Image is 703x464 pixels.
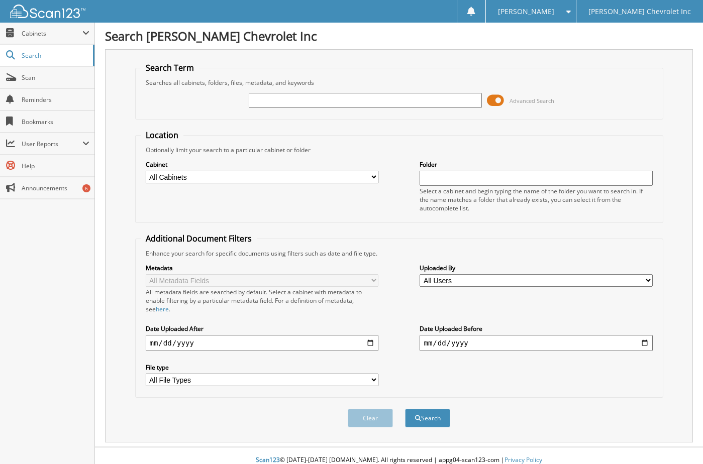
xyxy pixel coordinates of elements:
[156,305,169,313] a: here
[22,162,89,170] span: Help
[141,62,199,73] legend: Search Term
[588,9,691,15] span: [PERSON_NAME] Chevrolet Inc
[141,146,658,154] div: Optionally limit your search to a particular cabinet or folder
[146,335,378,351] input: start
[420,264,652,272] label: Uploaded By
[105,28,693,44] h1: Search [PERSON_NAME] Chevrolet Inc
[420,324,652,333] label: Date Uploaded Before
[256,455,280,464] span: Scan123
[405,409,450,427] button: Search
[22,118,89,126] span: Bookmarks
[146,264,378,272] label: Metadata
[141,78,658,87] div: Searches all cabinets, folders, files, metadata, and keywords
[82,184,90,192] div: 6
[141,249,658,258] div: Enhance your search for specific documents using filters such as date and file type.
[146,288,378,313] div: All metadata fields are searched by default. Select a cabinet with metadata to enable filtering b...
[141,130,183,141] legend: Location
[146,363,378,372] label: File type
[510,97,554,104] span: Advanced Search
[420,187,652,212] div: Select a cabinet and begin typing the name of the folder you want to search in. If the name match...
[22,95,89,104] span: Reminders
[348,409,393,427] button: Clear
[420,160,652,169] label: Folder
[10,5,85,18] img: scan123-logo-white.svg
[498,9,554,15] span: [PERSON_NAME]
[146,160,378,169] label: Cabinet
[22,29,82,38] span: Cabinets
[22,51,88,60] span: Search
[22,184,89,192] span: Announcements
[420,335,652,351] input: end
[141,233,257,244] legend: Additional Document Filters
[505,455,542,464] a: Privacy Policy
[22,73,89,82] span: Scan
[22,140,82,148] span: User Reports
[146,324,378,333] label: Date Uploaded After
